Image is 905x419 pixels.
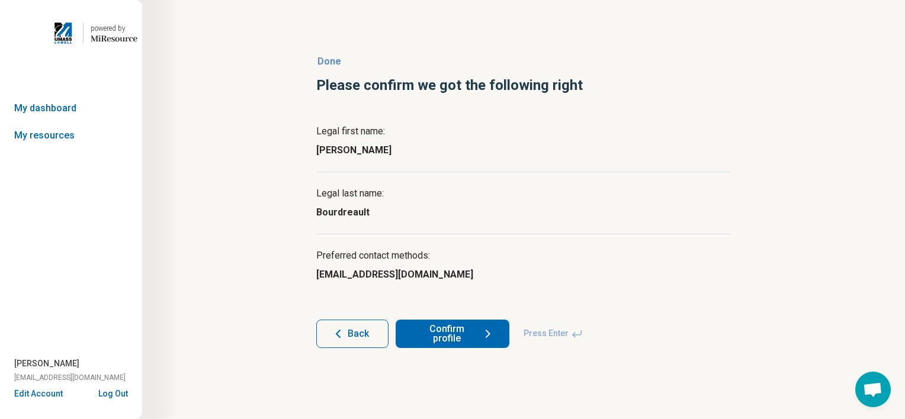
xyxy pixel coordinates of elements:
span: Back [348,329,369,339]
div: powered by [91,23,137,34]
p: Done [316,54,731,69]
button: Edit Account [14,388,63,400]
p: [PERSON_NAME] [316,143,391,157]
p: Bourdreault [316,205,370,220]
img: University of Massachusetts, Lowell [51,19,76,47]
p: Preferred contact methods: [316,249,731,263]
button: Back [316,320,389,348]
button: Log Out [98,388,128,397]
span: [EMAIL_ADDRESS][DOMAIN_NAME] [14,372,126,383]
p: Legal last name: [316,186,731,201]
button: Confirm profile [396,320,509,348]
a: University of Massachusetts, Lowellpowered by [5,19,137,47]
span: Press Enter [516,320,590,348]
p: [EMAIL_ADDRESS][DOMAIN_NAME] [316,267,473,282]
div: Open chat [855,372,891,407]
h1: Please confirm we got the following right [316,76,731,96]
p: Legal first name: [316,124,731,138]
span: [PERSON_NAME] [14,357,79,370]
